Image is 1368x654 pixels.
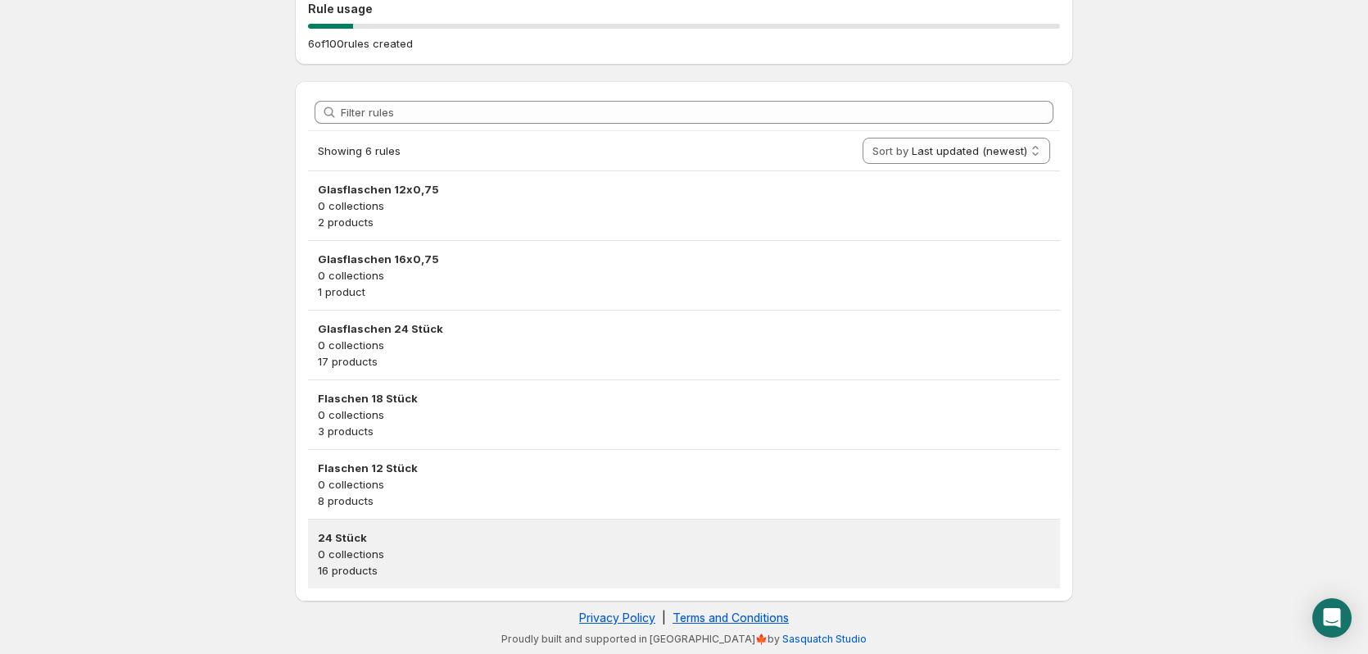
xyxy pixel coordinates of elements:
p: 17 products [318,353,1050,370]
p: 2 products [318,214,1050,230]
span: | [662,611,666,624]
h3: 24 Stück [318,529,1050,546]
h3: Flaschen 18 Stück [318,390,1050,406]
p: 3 products [318,423,1050,439]
a: Sasquatch Studio [782,633,867,645]
div: Open Intercom Messenger [1312,598,1352,638]
p: 8 products [318,493,1050,509]
h3: Glasflaschen 24 Stück [318,320,1050,337]
h3: Glasflaschen 16x0,75 [318,251,1050,267]
a: Privacy Policy [579,611,655,624]
p: 0 collections [318,337,1050,353]
span: Showing 6 rules [318,144,401,157]
p: 6 of 100 rules created [308,35,413,52]
a: Terms and Conditions [673,611,789,624]
h3: Flaschen 12 Stück [318,460,1050,476]
p: 0 collections [318,267,1050,284]
h3: Glasflaschen 12x0,75 [318,181,1050,198]
p: 1 product [318,284,1050,300]
p: 0 collections [318,476,1050,493]
p: Proudly built and supported in [GEOGRAPHIC_DATA]🍁by [303,633,1065,646]
p: 0 collections [318,198,1050,214]
input: Filter rules [341,101,1053,124]
h2: Rule usage [308,1,1060,17]
p: 0 collections [318,406,1050,423]
p: 0 collections [318,546,1050,562]
p: 16 products [318,562,1050,579]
